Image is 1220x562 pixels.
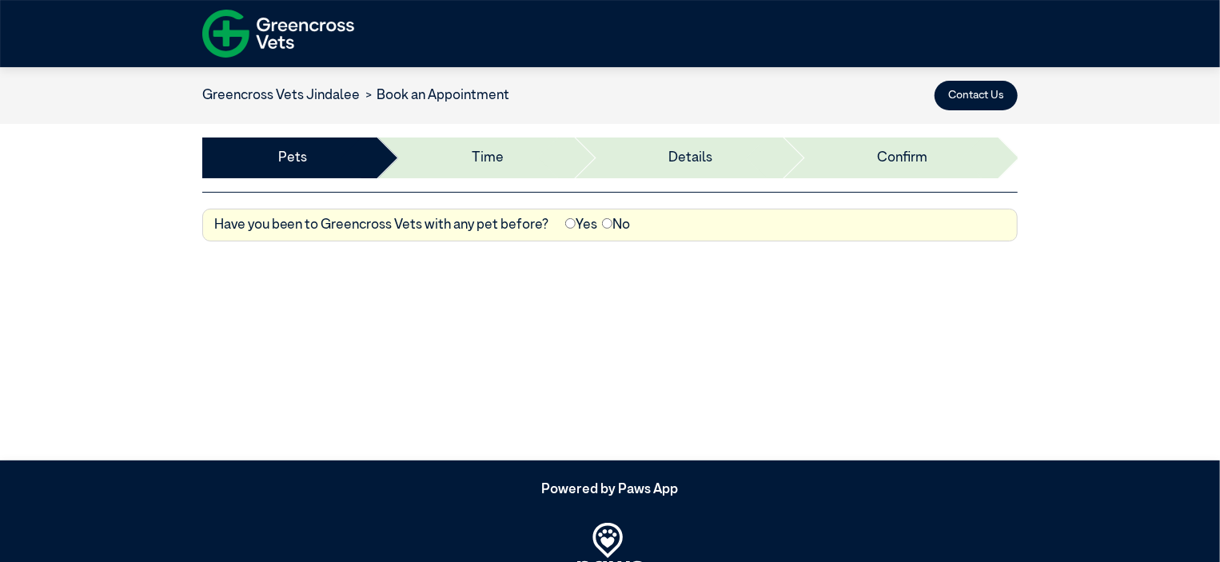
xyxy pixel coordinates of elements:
nav: breadcrumb [202,86,510,106]
input: Yes [565,218,576,229]
input: No [602,218,612,229]
label: No [602,215,630,236]
a: Pets [278,148,307,169]
img: f-logo [202,4,354,63]
button: Contact Us [935,81,1018,110]
h5: Powered by Paws App [202,482,1018,498]
label: Yes [565,215,597,236]
label: Have you been to Greencross Vets with any pet before? [214,215,549,236]
a: Greencross Vets Jindalee [202,89,360,102]
li: Book an Appointment [360,86,510,106]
